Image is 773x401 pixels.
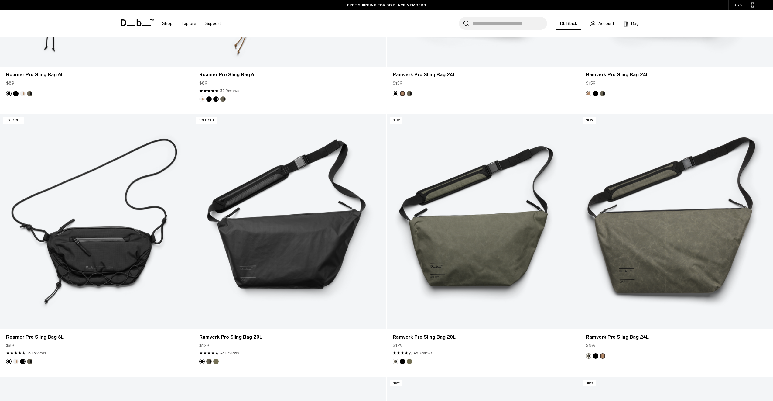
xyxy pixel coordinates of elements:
[400,91,405,96] button: Espresso
[393,334,573,341] a: Ramverk Pro Sling Bag 20L
[182,13,196,34] a: Explore
[6,342,14,349] span: $89
[27,91,32,96] button: Forest Green
[583,380,596,386] p: New
[13,91,19,96] button: Black Out
[393,359,398,364] button: Forest Green
[631,20,639,27] span: Bag
[213,96,219,102] button: Charcoal Grey
[556,17,581,30] a: Db Black
[6,71,187,78] a: Roamer Pro Sling Bag 6L
[199,359,205,364] button: Black Out
[220,88,239,93] a: 39 reviews
[600,353,605,359] button: Espresso
[586,353,591,359] button: Forest Green
[583,117,596,124] p: New
[387,114,580,329] a: Ramverk Pro Sling Bag 20L
[20,91,26,96] button: Oatmilk
[586,342,596,349] span: $159
[593,353,598,359] button: Black Out
[205,13,221,34] a: Support
[220,96,226,102] button: Forest Green
[586,71,767,78] a: Ramverk Pro Sling Bag 24L
[199,342,209,349] span: $129
[600,91,605,96] button: Forest Green
[6,80,14,86] span: $89
[158,10,225,37] nav: Main Navigation
[390,117,403,124] p: New
[580,114,773,329] a: Ramverk Pro Sling Bag 24L
[206,359,212,364] button: Forest Green
[13,359,19,364] button: Oatmilk
[27,350,46,356] a: 39 reviews
[347,2,426,8] a: FREE SHIPPING FOR DB BLACK MEMBERS
[390,380,403,386] p: New
[393,80,402,86] span: $159
[199,334,380,341] a: Ramverk Pro Sling Bag 20L
[393,71,573,78] a: Ramverk Pro Sling Bag 24L
[623,20,639,27] button: Bag
[199,96,205,102] button: Oatmilk
[586,334,767,341] a: Ramverk Pro Sling Bag 24L
[3,117,24,124] p: Sold Out
[593,91,598,96] button: Black Out
[213,359,219,364] button: Mash Green
[6,334,187,341] a: Roamer Pro Sling Bag 6L
[199,80,207,86] span: $89
[162,13,173,34] a: Shop
[20,359,26,364] button: Charcoal Grey
[6,91,12,96] button: Charcoal Grey
[407,91,412,96] button: Forest Green
[586,80,596,86] span: $159
[220,350,239,356] a: 46 reviews
[27,359,32,364] button: Forest Green
[196,117,217,124] p: Sold Out
[590,20,614,27] a: Account
[598,20,614,27] span: Account
[199,71,380,78] a: Roamer Pro Sling Bag 6L
[6,359,12,364] button: Black Out
[407,359,412,364] button: Mash Green
[414,350,432,356] a: 46 reviews
[586,91,591,96] button: Espresso
[206,96,212,102] button: Black Out
[393,91,398,96] button: Black Out
[193,114,386,329] a: Ramverk Pro Sling Bag 20L
[400,359,405,364] button: Black Out
[393,342,403,349] span: $129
